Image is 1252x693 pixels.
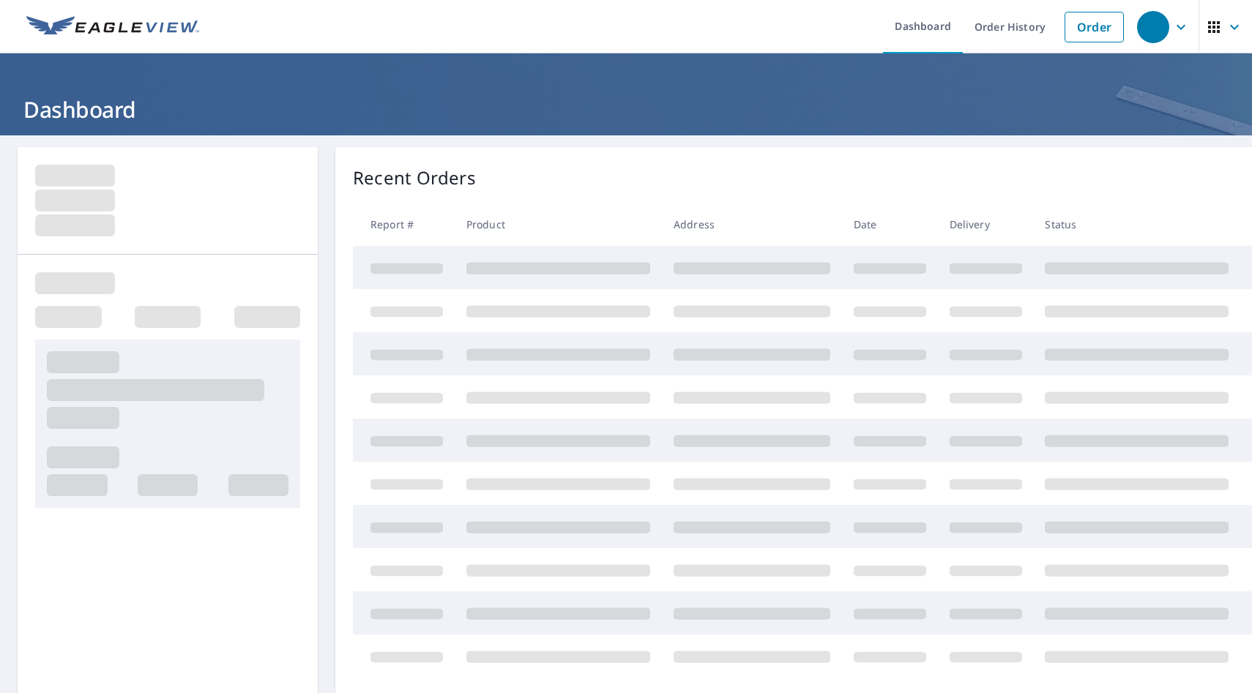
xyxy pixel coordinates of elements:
[842,203,938,246] th: Date
[18,94,1234,124] h1: Dashboard
[353,203,455,246] th: Report #
[938,203,1034,246] th: Delivery
[1033,203,1240,246] th: Status
[662,203,842,246] th: Address
[455,203,662,246] th: Product
[353,165,476,191] p: Recent Orders
[26,16,199,38] img: EV Logo
[1065,12,1124,42] a: Order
